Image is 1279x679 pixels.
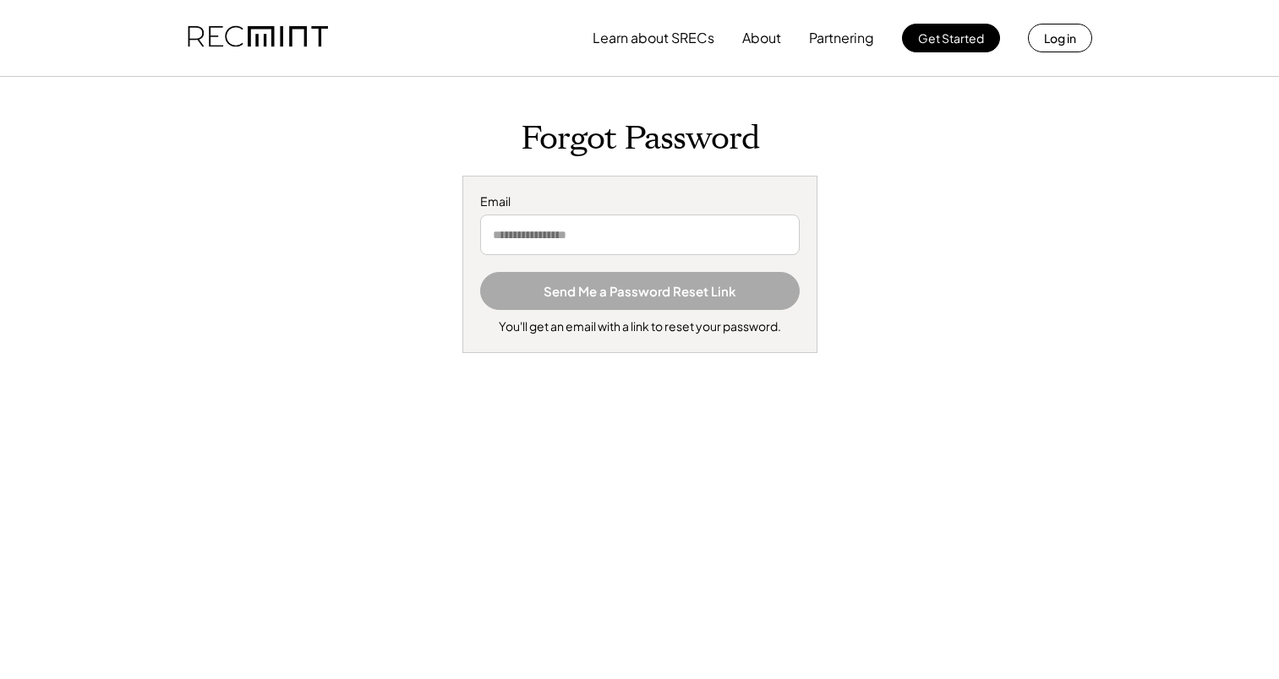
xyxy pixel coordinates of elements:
[499,318,781,335] div: You'll get an email with a link to reset your password.
[742,21,781,55] button: About
[480,272,800,310] button: Send Me a Password Reset Link
[593,21,714,55] button: Learn about SRECs
[480,193,800,210] div: Email
[902,24,1000,52] button: Get Started
[1028,24,1092,52] button: Log in
[116,119,1164,159] h1: Forgot Password
[809,21,874,55] button: Partnering
[188,9,328,67] img: recmint-logotype%403x.png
